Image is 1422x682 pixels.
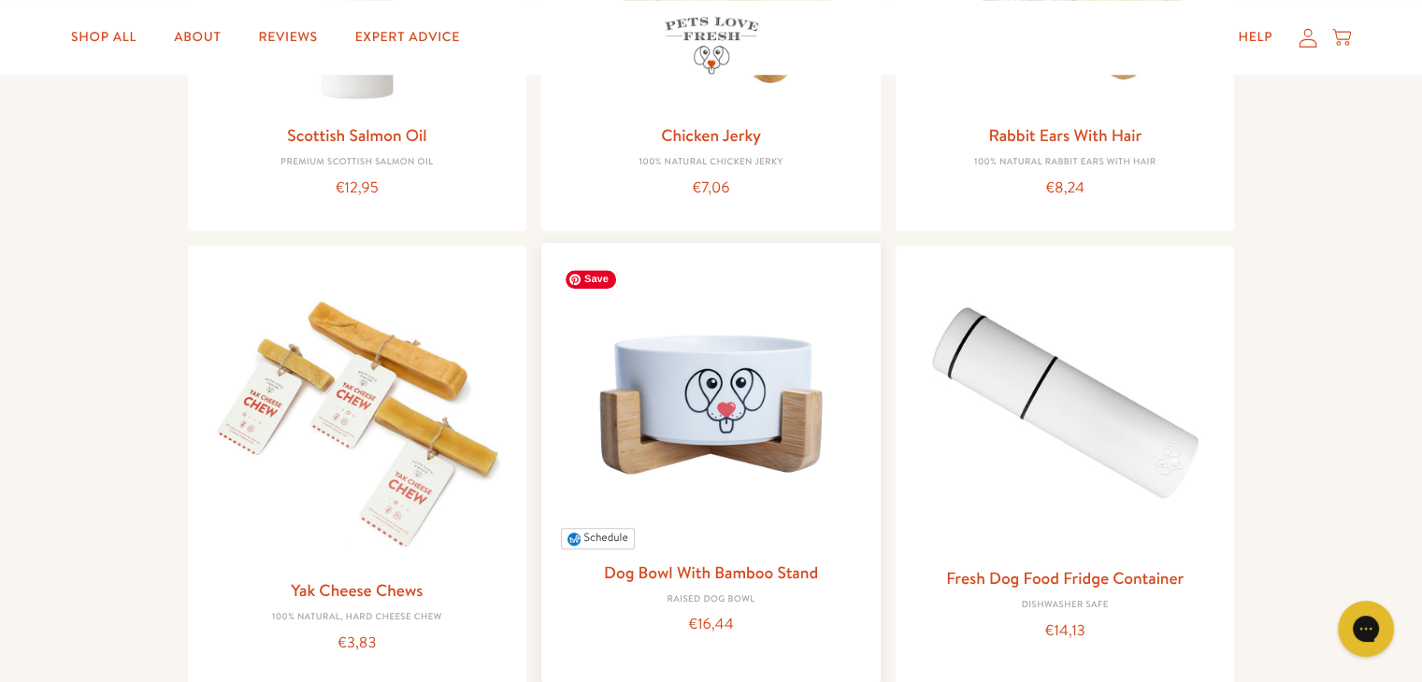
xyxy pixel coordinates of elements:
[911,157,1220,168] div: 100% Natural Rabbit Ears with hair
[203,261,512,570] img: Yak Cheese Chews
[56,19,151,56] a: Shop All
[556,176,866,201] div: €7,06
[665,17,758,74] img: Pets Love Fresh
[911,176,1220,201] div: €8,24
[203,176,512,201] div: €12,95
[159,19,236,56] a: About
[203,631,512,656] div: €3,83
[243,19,332,56] a: Reviews
[911,618,1220,644] div: €14,13
[556,612,866,637] div: €16,44
[340,19,475,56] a: Expert Advice
[583,529,627,545] span: Schedule
[604,561,818,584] a: Dog Bowl With Bamboo Stand
[1329,594,1403,663] iframe: Gorgias live chat messenger
[556,258,866,551] img: Dog Bowl With Bamboo Stand
[911,261,1220,557] img: Fresh Dog Food Fridge Container
[946,566,1184,590] a: Fresh Dog Food Fridge Container
[203,612,512,623] div: 100% natural, hard cheese chew
[566,270,616,289] span: Save
[291,578,423,602] a: Yak Cheese Chews
[988,123,1142,147] a: Rabbit Ears With Hair
[661,123,761,147] a: Chicken Jerky
[561,528,635,550] button: Schedule
[287,123,426,147] a: Scottish Salmon Oil
[1223,19,1287,56] a: Help
[911,600,1220,611] div: Dishwasher Safe
[556,157,866,168] div: 100% Natural Chicken Jerky
[203,157,512,168] div: Premium Scottish Salmon Oil
[556,594,866,605] div: Raised Dog Bowl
